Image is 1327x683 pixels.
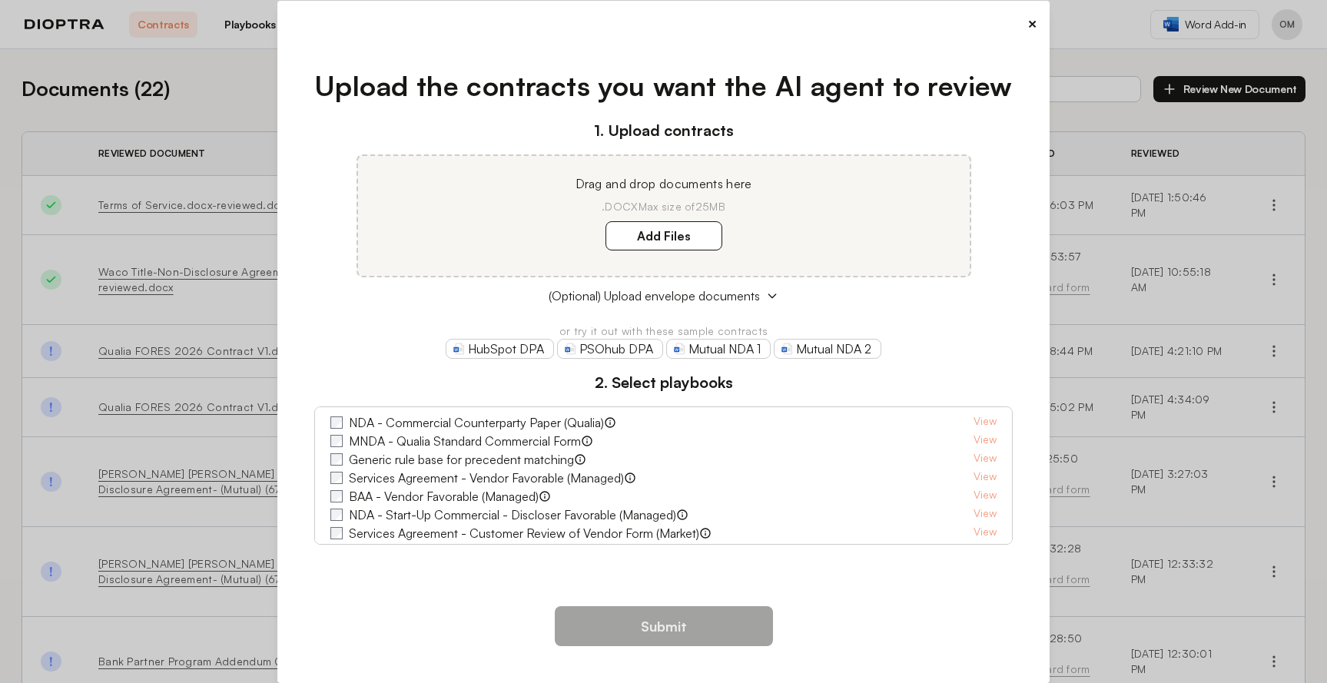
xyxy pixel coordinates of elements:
[377,174,951,193] p: Drag and drop documents here
[974,450,997,469] a: View
[555,606,773,646] button: Submit
[314,371,1013,394] h3: 2. Select playbooks
[349,413,604,432] label: NDA - Commercial Counterparty Paper (Qualia)
[349,506,676,524] label: NDA - Start-Up Commercial - Discloser Favorable (Managed)
[349,450,574,469] label: Generic rule base for precedent matching
[974,524,997,542] a: View
[446,339,554,359] a: HubSpot DPA
[314,323,1013,339] p: or try it out with these sample contracts
[349,542,601,561] label: NDA - Commercial - Party Agnostic (Managed)
[974,413,997,432] a: View
[974,542,997,561] a: View
[1027,13,1037,35] button: ×
[666,339,771,359] a: Mutual NDA 1
[377,199,951,214] p: .DOCX Max size of 25MB
[314,119,1013,142] h3: 1. Upload contracts
[605,221,722,250] label: Add Files
[557,339,663,359] a: PSOhub DPA
[349,524,699,542] label: Services Agreement - Customer Review of Vendor Form (Market)
[349,432,581,450] label: MNDA - Qualia Standard Commercial Form
[349,469,624,487] label: Services Agreement - Vendor Favorable (Managed)
[974,487,997,506] a: View
[314,287,1013,305] button: (Optional) Upload envelope documents
[774,339,881,359] a: Mutual NDA 2
[974,506,997,524] a: View
[974,469,997,487] a: View
[349,487,539,506] label: BAA - Vendor Favorable (Managed)
[974,432,997,450] a: View
[549,287,760,305] span: (Optional) Upload envelope documents
[314,65,1013,107] h1: Upload the contracts you want the AI agent to review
